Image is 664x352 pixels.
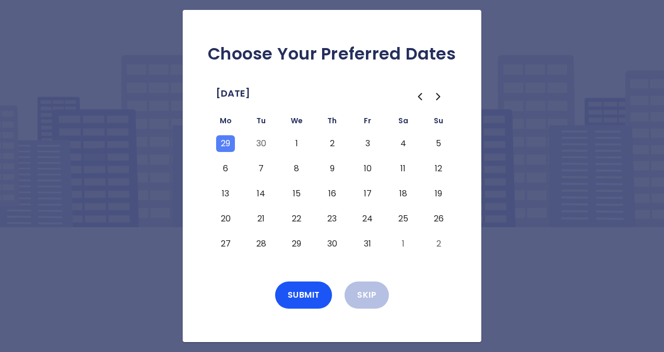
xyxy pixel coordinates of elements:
th: Saturday [385,114,421,131]
button: Thursday, October 16th, 2025 [323,185,341,202]
button: Wednesday, October 29th, 2025 [287,236,306,252]
button: Friday, October 17th, 2025 [358,185,377,202]
button: Friday, October 24th, 2025 [358,210,377,227]
button: Sunday, October 26th, 2025 [429,210,448,227]
button: Monday, September 29th, 2025, selected [216,135,235,152]
button: Thursday, October 2nd, 2025 [323,135,341,152]
th: Sunday [421,114,456,131]
th: Friday [350,114,385,131]
button: Monday, October 6th, 2025 [216,160,235,177]
table: October 2025 [208,114,456,256]
button: Friday, October 31st, 2025 [358,236,377,252]
button: Friday, October 10th, 2025 [358,160,377,177]
button: Monday, October 20th, 2025 [216,210,235,227]
button: Tuesday, October 21st, 2025 [252,210,270,227]
button: Go to the Previous Month [410,87,429,106]
button: Wednesday, October 8th, 2025 [287,160,306,177]
button: Wednesday, October 22nd, 2025 [287,210,306,227]
button: Skip [345,281,389,309]
th: Monday [208,114,243,131]
button: Saturday, October 18th, 2025 [394,185,412,202]
button: Monday, October 27th, 2025 [216,236,235,252]
button: Tuesday, October 14th, 2025 [252,185,270,202]
button: Thursday, October 30th, 2025 [323,236,341,252]
button: Saturday, October 4th, 2025 [394,135,412,152]
span: [DATE] [216,85,250,102]
button: Saturday, November 1st, 2025 [394,236,412,252]
button: Thursday, October 23rd, 2025 [323,210,341,227]
button: Go to the Next Month [429,87,448,106]
th: Tuesday [243,114,279,131]
button: Saturday, October 11th, 2025 [394,160,412,177]
button: Monday, October 13th, 2025 [216,185,235,202]
button: Sunday, November 2nd, 2025 [429,236,448,252]
th: Thursday [314,114,350,131]
button: Sunday, October 5th, 2025 [429,135,448,152]
h2: Choose Your Preferred Dates [199,43,465,64]
button: Saturday, October 25th, 2025 [394,210,412,227]
button: Sunday, October 19th, 2025 [429,185,448,202]
button: Tuesday, October 28th, 2025 [252,236,270,252]
th: Wednesday [279,114,314,131]
button: Wednesday, October 15th, 2025 [287,185,306,202]
button: Thursday, October 9th, 2025 [323,160,341,177]
button: Submit [275,281,333,309]
button: Wednesday, October 1st, 2025 [287,135,306,152]
button: Friday, October 3rd, 2025 [358,135,377,152]
button: Sunday, October 12th, 2025 [429,160,448,177]
button: Tuesday, October 7th, 2025 [252,160,270,177]
button: Tuesday, September 30th, 2025 [252,135,270,152]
